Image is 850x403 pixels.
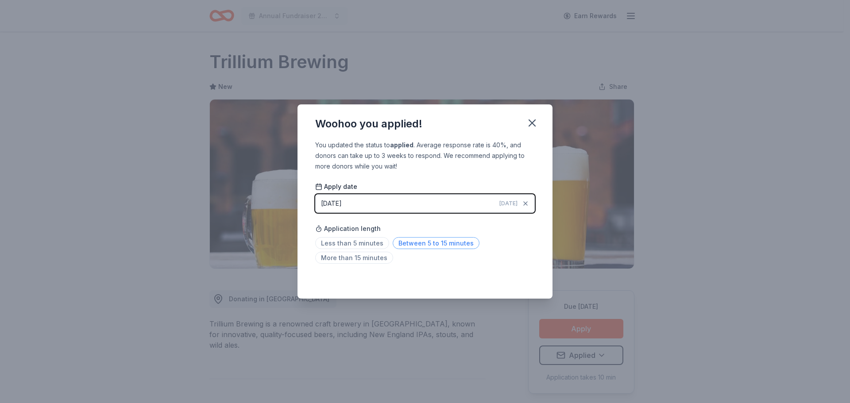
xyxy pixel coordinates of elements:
span: Between 5 to 15 minutes [393,237,479,249]
div: Woohoo you applied! [315,117,422,131]
span: More than 15 minutes [315,252,393,264]
span: Less than 5 minutes [315,237,389,249]
button: [DATE][DATE] [315,194,535,213]
span: Application length [315,223,381,234]
span: [DATE] [499,200,518,207]
b: applied [390,141,413,149]
span: Apply date [315,182,357,191]
div: You updated the status to . Average response rate is 40%, and donors can take up to 3 weeks to re... [315,140,535,172]
div: [DATE] [321,198,342,209]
